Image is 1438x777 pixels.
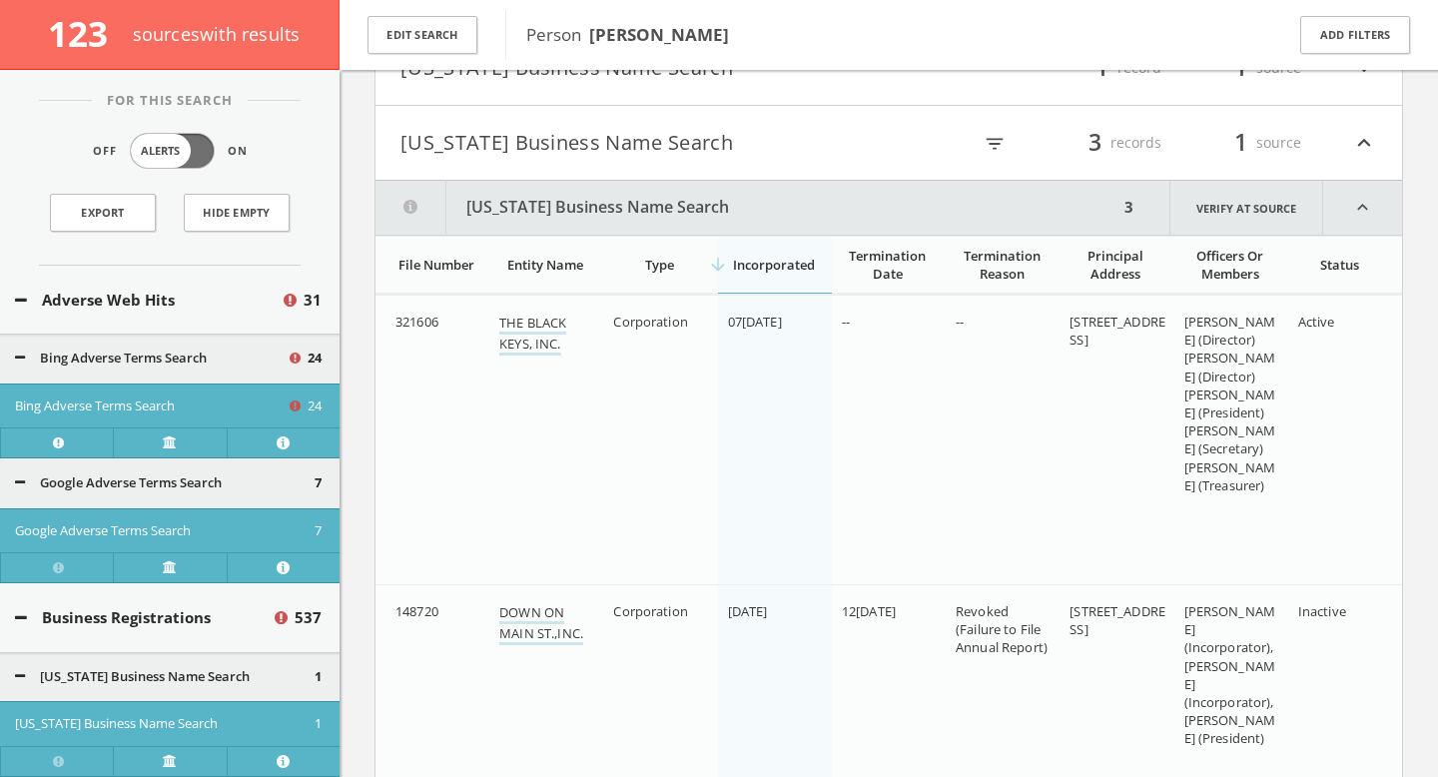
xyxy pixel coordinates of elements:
[1070,247,1161,283] div: Principal Address
[842,602,896,620] span: 12[DATE]
[395,602,438,620] span: 148720
[315,667,322,687] span: 1
[395,256,477,274] div: File Number
[1042,126,1161,160] div: records
[613,313,687,331] span: Corporation
[1070,313,1165,349] span: [STREET_ADDRESS]
[1169,181,1323,235] a: Verify at source
[984,133,1006,155] i: filter_list
[1181,126,1301,160] div: source
[499,603,583,645] a: DOWN ON MAIN ST.,INC.
[956,247,1048,283] div: Termination Reason
[295,606,322,629] span: 537
[113,552,226,582] a: Verify at source
[589,23,729,46] b: [PERSON_NAME]
[842,247,934,283] div: Termination Date
[184,194,290,232] button: Hide Empty
[728,256,820,274] div: Incorporated
[956,602,1048,656] span: Revoked (Failure to File Annual Report)
[728,313,782,331] span: 07[DATE]
[133,22,301,46] span: source s with results
[1118,181,1139,235] div: 3
[15,667,315,687] button: [US_STATE] Business Name Search
[1184,313,1275,494] span: [PERSON_NAME] (Director)[PERSON_NAME] (Director)[PERSON_NAME] (President)[PERSON_NAME] (Secretary...
[15,606,272,629] button: Business Registrations
[400,126,889,160] button: [US_STATE] Business Name Search
[1323,181,1402,235] i: expand_less
[315,473,322,493] span: 7
[1184,602,1275,747] span: [PERSON_NAME] (Incorporator), [PERSON_NAME] (Incorporator), [PERSON_NAME] (President)
[308,349,322,369] span: 24
[1298,256,1382,274] div: Status
[15,396,287,416] button: Bing Adverse Terms Search
[1298,602,1346,620] span: Inactive
[613,602,687,620] span: Corporation
[113,427,226,457] a: Verify at source
[50,194,156,232] a: Export
[15,473,315,493] button: Google Adverse Terms Search
[308,396,322,416] span: 24
[48,10,125,57] span: 123
[395,313,438,331] span: 321606
[842,313,850,331] span: --
[1079,125,1110,160] span: 3
[15,521,315,541] button: Google Adverse Terms Search
[499,314,566,356] a: THE BLACK KEYS, INC.
[15,289,281,312] button: Adverse Web Hits
[1298,313,1335,331] span: Active
[228,143,248,160] span: On
[1225,125,1256,160] span: 1
[367,16,477,55] button: Edit Search
[92,91,248,111] span: For This Search
[499,256,591,274] div: Entity Name
[1070,602,1165,638] span: [STREET_ADDRESS]
[113,746,226,776] a: Verify at source
[315,521,322,541] span: 7
[93,143,117,160] span: Off
[15,714,315,734] button: [US_STATE] Business Name Search
[728,602,768,620] span: [DATE]
[1184,247,1276,283] div: Officers Or Members
[15,349,287,369] button: Bing Adverse Terms Search
[315,714,322,734] span: 1
[613,256,705,274] div: Type
[304,289,322,312] span: 31
[708,255,728,275] i: arrow_downward
[1300,16,1410,55] button: Add Filters
[375,181,1118,235] button: [US_STATE] Business Name Search
[526,23,729,46] span: Person
[1351,126,1377,160] i: expand_less
[956,313,964,331] span: --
